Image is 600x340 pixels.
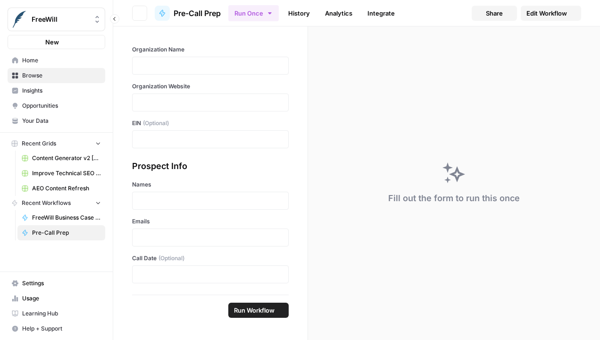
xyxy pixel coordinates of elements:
[132,82,289,91] label: Organization Website
[8,8,105,31] button: Workspace: FreeWill
[8,321,105,336] button: Help + Support
[17,166,105,181] a: Improve Technical SEO for Page
[32,213,101,222] span: FreeWill Business Case Generator v2
[486,8,503,18] span: Share
[22,71,101,80] span: Browse
[32,169,101,178] span: Improve Technical SEO for Page
[32,229,101,237] span: Pre-Call Prep
[8,306,105,321] a: Learning Hub
[521,6,581,21] a: Edit Workflow
[362,6,400,21] a: Integrate
[132,254,289,263] label: Call Date
[22,102,101,110] span: Opportunities
[8,113,105,128] a: Your Data
[17,181,105,196] a: AEO Content Refresh
[22,279,101,288] span: Settings
[132,119,289,127] label: EIN
[8,291,105,306] a: Usage
[319,6,358,21] a: Analytics
[132,180,289,189] label: Names
[132,45,289,54] label: Organization Name
[234,306,275,315] span: Run Workflow
[143,119,169,127] span: (Optional)
[22,139,56,148] span: Recent Grids
[155,6,221,21] a: Pre-Call Prep
[45,37,59,47] span: New
[22,294,101,303] span: Usage
[388,192,520,205] div: Fill out the form to run this once
[132,217,289,226] label: Emails
[8,276,105,291] a: Settings
[526,8,567,18] span: Edit Workflow
[8,53,105,68] a: Home
[283,6,316,21] a: History
[22,324,101,333] span: Help + Support
[158,254,184,263] span: (Optional)
[22,86,101,95] span: Insights
[8,136,105,151] button: Recent Grids
[17,210,105,225] a: FreeWill Business Case Generator v2
[8,35,105,49] button: New
[8,83,105,98] a: Insights
[22,199,71,207] span: Recent Workflows
[228,5,279,21] button: Run Once
[228,303,289,318] button: Run Workflow
[17,151,105,166] a: Content Generator v2 [DRAFT] Test
[8,68,105,83] a: Browse
[8,196,105,210] button: Recent Workflows
[32,154,101,162] span: Content Generator v2 [DRAFT] Test
[174,8,221,19] span: Pre-Call Prep
[32,15,89,24] span: FreeWill
[132,160,289,173] div: Prospect Info
[32,184,101,193] span: AEO Content Refresh
[22,56,101,65] span: Home
[22,117,101,125] span: Your Data
[472,6,517,21] button: Share
[8,98,105,113] a: Opportunities
[22,309,101,318] span: Learning Hub
[11,11,28,28] img: FreeWill Logo
[17,225,105,240] a: Pre-Call Prep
